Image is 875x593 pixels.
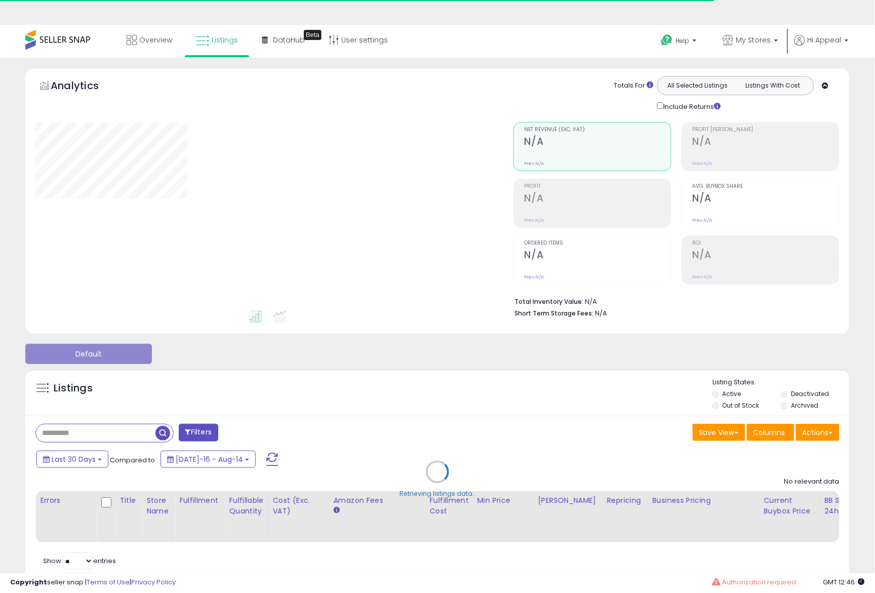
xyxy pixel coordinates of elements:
[515,297,584,306] b: Total Inventory Value:
[273,35,305,45] span: DataHub
[321,25,395,55] a: User settings
[525,161,544,167] small: Prev: N/A
[188,25,246,55] a: Listings
[525,136,671,149] h2: N/A
[525,274,544,280] small: Prev: N/A
[676,36,690,45] span: Help
[525,217,544,223] small: Prev: N/A
[808,35,842,45] span: Hi Appeal
[525,127,671,133] span: Net Revenue (Exc. VAT)
[693,192,839,206] h2: N/A
[525,249,671,263] h2: N/A
[660,79,736,92] button: All Selected Listings
[693,249,839,263] h2: N/A
[525,241,671,246] span: Ordered Items
[10,578,47,587] strong: Copyright
[653,26,707,58] a: Help
[515,295,832,307] li: N/A
[139,35,172,45] span: Overview
[715,25,786,58] a: My Stores
[614,81,654,91] div: Totals For
[693,127,839,133] span: Profit [PERSON_NAME]
[794,35,849,58] a: Hi Appeal
[661,34,673,47] i: Get Help
[400,490,475,499] div: Retrieving listings data..
[693,217,712,223] small: Prev: N/A
[595,308,608,318] span: N/A
[212,35,238,45] span: Listings
[525,192,671,206] h2: N/A
[693,184,839,189] span: Avg. Buybox Share
[693,136,839,149] h2: N/A
[304,30,322,40] div: Tooltip anchor
[693,161,712,167] small: Prev: N/A
[254,25,312,55] a: DataHub
[119,25,180,55] a: Overview
[25,344,152,364] button: Default
[51,78,118,95] h5: Analytics
[650,100,733,111] div: Include Returns
[736,35,771,45] span: My Stores
[515,309,594,318] b: Short Term Storage Fees:
[693,241,839,246] span: ROI
[735,79,811,92] button: Listings With Cost
[693,274,712,280] small: Prev: N/A
[10,578,176,588] div: seller snap | |
[525,184,671,189] span: Profit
